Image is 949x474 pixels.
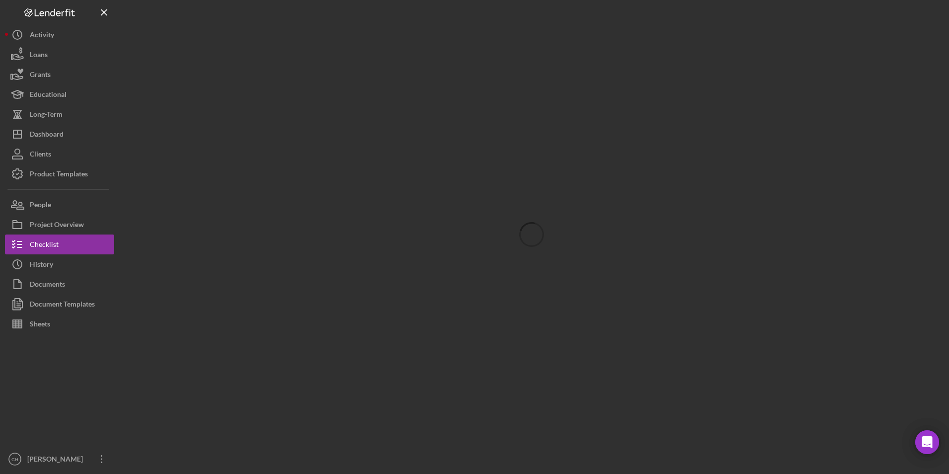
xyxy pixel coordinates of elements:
button: Activity [5,25,114,45]
button: History [5,254,114,274]
button: CH[PERSON_NAME] [5,449,114,469]
button: Sheets [5,314,114,334]
div: Long-Term [30,104,63,127]
button: Grants [5,65,114,84]
button: Dashboard [5,124,114,144]
div: Activity [30,25,54,47]
button: Checklist [5,235,114,254]
button: People [5,195,114,215]
button: Loans [5,45,114,65]
div: Documents [30,274,65,297]
div: Checklist [30,235,59,257]
div: Project Overview [30,215,84,237]
button: Clients [5,144,114,164]
button: Project Overview [5,215,114,235]
div: Educational [30,84,67,107]
div: Sheets [30,314,50,336]
div: Document Templates [30,294,95,316]
div: Loans [30,45,48,67]
div: Product Templates [30,164,88,186]
button: Educational [5,84,114,104]
button: Product Templates [5,164,114,184]
button: Long-Term [5,104,114,124]
div: Dashboard [30,124,64,147]
text: CH [11,457,18,462]
div: History [30,254,53,277]
div: Open Intercom Messenger [915,430,939,454]
div: [PERSON_NAME] [25,449,89,472]
div: Grants [30,65,51,87]
div: Clients [30,144,51,166]
button: Document Templates [5,294,114,314]
button: Documents [5,274,114,294]
div: People [30,195,51,217]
